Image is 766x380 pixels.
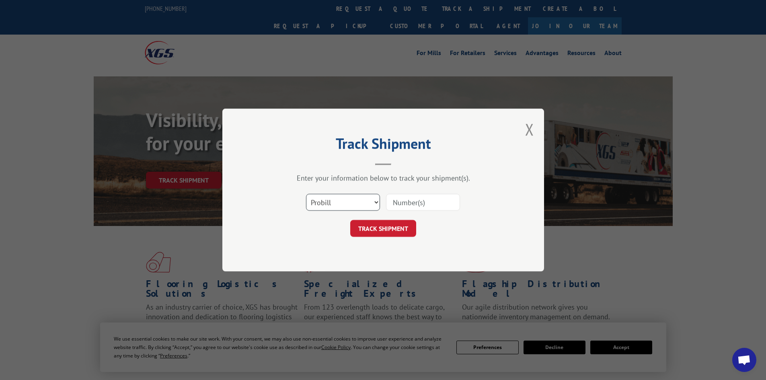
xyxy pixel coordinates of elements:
button: TRACK SHIPMENT [350,220,416,237]
h2: Track Shipment [263,138,504,153]
a: Open chat [732,348,756,372]
div: Enter your information below to track your shipment(s). [263,173,504,183]
input: Number(s) [386,194,460,211]
button: Close modal [525,119,534,140]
